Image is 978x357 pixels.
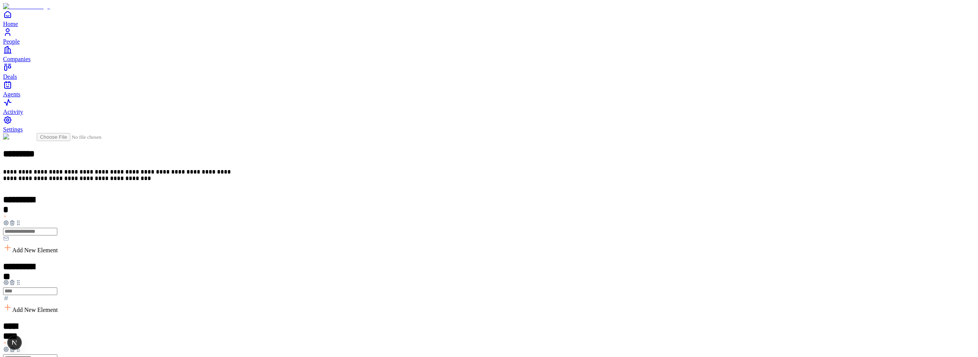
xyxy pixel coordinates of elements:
span: Home [3,21,18,27]
span: Add New Element [12,247,58,253]
span: Activity [3,109,23,115]
span: People [3,38,20,45]
a: Deals [3,63,975,80]
span: Settings [3,126,23,133]
span: Agents [3,91,20,97]
span: Deals [3,73,17,80]
span: Add New Element [12,307,58,313]
a: Companies [3,45,975,62]
a: People [3,28,975,45]
img: Form Logo [3,133,37,140]
a: Home [3,10,975,27]
a: Agents [3,80,975,97]
a: Settings [3,115,975,133]
a: Activity [3,98,975,115]
img: Item Brain Logo [3,3,50,10]
span: Companies [3,56,31,62]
